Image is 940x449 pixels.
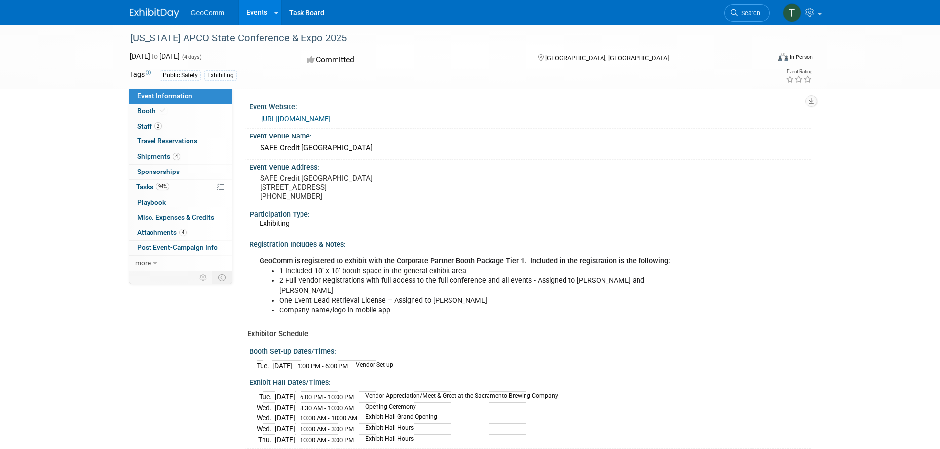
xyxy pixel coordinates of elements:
[545,54,669,62] span: [GEOGRAPHIC_DATA], [GEOGRAPHIC_DATA]
[786,69,812,74] div: Event Rating
[127,30,755,47] div: [US_STATE] APCO State Conference & Expo 2025
[712,51,813,66] div: Event Format
[129,256,232,271] a: more
[129,104,232,119] a: Booth
[137,137,197,145] span: Travel Reservations
[129,149,232,164] a: Shipments4
[724,4,770,22] a: Search
[359,402,558,413] td: Opening Ceremony
[212,271,232,284] td: Toggle Event Tabs
[129,89,232,104] a: Event Information
[261,115,331,123] a: [URL][DOMAIN_NAME]
[249,344,811,356] div: Booth Set-up Dates/Times:
[738,9,760,17] span: Search
[279,276,695,296] li: 2 Full Vendor Registrations with full access to the full conference and all events - Assigned to ...
[156,183,169,190] span: 94%
[129,134,232,149] a: Travel Reservations
[249,129,811,141] div: Event Venue Name:
[137,168,180,175] span: Sponsorships
[129,241,232,255] a: Post Event-Campaign Info
[129,225,232,240] a: Attachments4
[160,108,165,113] i: Booth reservation complete
[359,413,558,424] td: Exhibit Hall Grand Opening
[154,122,162,130] span: 2
[359,434,558,445] td: Exhibit Hall Hours
[137,213,214,221] span: Misc. Expenses & Credits
[137,92,192,100] span: Event Information
[191,9,225,17] span: GeoComm
[173,153,180,160] span: 4
[300,425,354,433] span: 10:00 AM - 3:00 PM
[279,306,695,315] li: Company name/logo in mobile app
[304,51,522,69] div: Committed
[783,3,801,22] img: Tyler Gross
[150,52,159,60] span: to
[204,70,237,81] div: Exhibiting
[790,53,813,61] div: In-Person
[130,8,179,18] img: ExhibitDay
[359,392,558,403] td: Vendor Appreciation/Meet & Greet at the Sacramento Brewing Company
[249,237,811,249] div: Registration Includes & Notes:
[129,119,232,134] a: Staff2
[137,122,162,130] span: Staff
[130,52,180,60] span: [DATE] [DATE]
[135,259,151,267] span: more
[275,434,295,445] td: [DATE]
[275,413,295,424] td: [DATE]
[129,180,232,195] a: Tasks94%
[179,229,187,236] span: 4
[137,152,180,160] span: Shipments
[257,434,275,445] td: Thu.
[136,183,169,191] span: Tasks
[260,257,670,265] b: GeoComm is registered to exhibit with the Corporate Partner Booth Package Tier 1. Included in the...
[257,413,275,424] td: Wed.
[137,107,167,115] span: Booth
[350,361,393,371] td: Vendor Set-up
[129,195,232,210] a: Playbook
[275,423,295,434] td: [DATE]
[260,219,290,227] span: Exhibiting
[359,423,558,434] td: Exhibit Hall Hours
[137,243,218,251] span: Post Event-Campaign Info
[279,266,695,276] li: 1 Included 10’ x 10’ booth space in the general exhibit area
[137,228,187,236] span: Attachments
[257,361,272,371] td: Tue.
[257,423,275,434] td: Wed.
[778,53,788,61] img: Format-Inperson.png
[249,100,811,112] div: Event Website:
[300,404,354,412] span: 8:30 AM - 10:00 AM
[300,436,354,444] span: 10:00 AM - 3:00 PM
[300,393,354,401] span: 6:00 PM - 10:00 PM
[249,160,811,172] div: Event Venue Address:
[300,414,357,422] span: 10:00 AM - 10:00 AM
[129,165,232,179] a: Sponsorships
[272,361,293,371] td: [DATE]
[129,210,232,225] a: Misc. Expenses & Credits
[275,402,295,413] td: [DATE]
[195,271,212,284] td: Personalize Event Tab Strip
[249,375,811,387] div: Exhibit Hall Dates/Times:
[181,54,202,60] span: (4 days)
[257,140,803,156] div: SAFE Credit [GEOGRAPHIC_DATA]
[130,69,151,81] td: Tags
[250,207,806,219] div: Participation Type:
[260,174,472,201] pre: SAFE Credit [GEOGRAPHIC_DATA] [STREET_ADDRESS] [PHONE_NUMBER]
[257,402,275,413] td: Wed.
[160,70,201,81] div: Public Safety
[247,329,803,339] div: Exhibitor Schedule
[298,362,348,370] span: 1:00 PM - 6:00 PM
[257,392,275,403] td: Tue.
[279,296,695,306] li: One Event Lead Retrieval License – Assigned to [PERSON_NAME]
[275,392,295,403] td: [DATE]
[137,198,166,206] span: Playbook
